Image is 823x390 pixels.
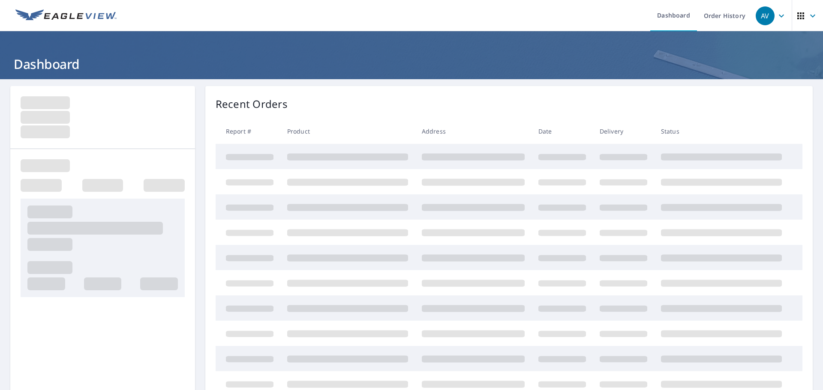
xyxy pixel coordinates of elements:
[10,55,813,73] h1: Dashboard
[216,96,288,112] p: Recent Orders
[415,119,532,144] th: Address
[15,9,117,22] img: EV Logo
[280,119,415,144] th: Product
[216,119,280,144] th: Report #
[654,119,789,144] th: Status
[532,119,593,144] th: Date
[756,6,775,25] div: AV
[593,119,654,144] th: Delivery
